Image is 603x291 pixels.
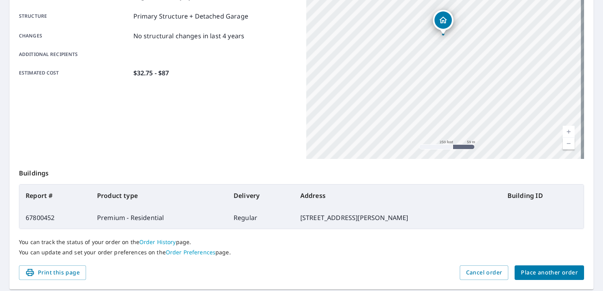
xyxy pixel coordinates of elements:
[19,185,91,207] th: Report #
[139,238,176,246] a: Order History
[19,239,584,246] p: You can track the status of your order on the page.
[19,159,584,184] p: Buildings
[466,268,502,278] span: Cancel order
[133,11,248,21] p: Primary Structure + Detached Garage
[91,185,227,207] th: Product type
[294,207,501,229] td: [STREET_ADDRESS][PERSON_NAME]
[563,126,575,138] a: Current Level 17, Zoom In
[227,207,294,229] td: Regular
[227,185,294,207] th: Delivery
[521,268,578,278] span: Place another order
[91,207,227,229] td: Premium - Residential
[19,11,130,21] p: Structure
[501,185,584,207] th: Building ID
[19,51,130,58] p: Additional recipients
[19,207,91,229] td: 67800452
[19,249,584,256] p: You can update and set your order preferences on the page.
[133,68,169,78] p: $32.75 - $87
[25,268,80,278] span: Print this page
[433,10,453,34] div: Dropped pin, building 1, Residential property, 431 Dowlin Forge Rd Exton, PA 19341
[19,31,130,41] p: Changes
[133,31,245,41] p: No structural changes in last 4 years
[166,248,215,256] a: Order Preferences
[515,265,584,280] button: Place another order
[563,138,575,149] a: Current Level 17, Zoom Out
[294,185,501,207] th: Address
[19,68,130,78] p: Estimated cost
[19,265,86,280] button: Print this page
[460,265,509,280] button: Cancel order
